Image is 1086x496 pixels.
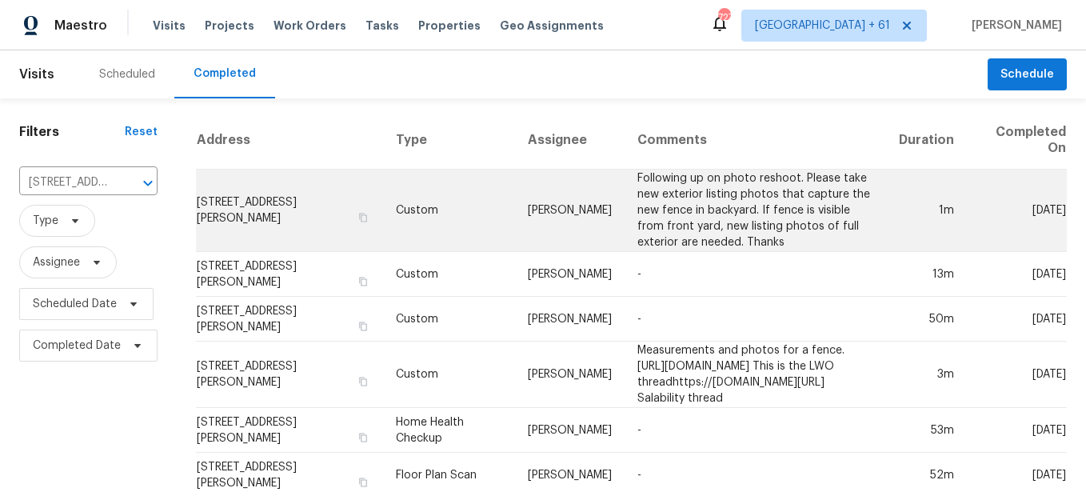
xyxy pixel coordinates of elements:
th: Duration [886,111,967,170]
button: Open [137,172,159,194]
td: [STREET_ADDRESS][PERSON_NAME] [196,408,383,453]
div: Completed [194,66,256,82]
span: Scheduled Date [33,296,117,312]
td: 53m [886,408,967,453]
span: Projects [205,18,254,34]
div: 727 [718,10,729,26]
td: Custom [383,342,515,408]
button: Copy Address [356,374,370,389]
span: Type [33,213,58,229]
td: [STREET_ADDRESS][PERSON_NAME] [196,297,383,342]
td: [DATE] [967,170,1067,252]
span: Maestro [54,18,107,34]
button: Copy Address [356,430,370,445]
span: Geo Assignments [500,18,604,34]
th: Comments [625,111,886,170]
td: [DATE] [967,408,1067,453]
td: 3m [886,342,967,408]
td: Following up on photo reshoot. Please take new exterior listing photos that capture the new fence... [625,170,886,252]
td: Custom [383,252,515,297]
th: Completed On [967,111,1067,170]
td: [PERSON_NAME] [515,297,625,342]
td: 13m [886,252,967,297]
td: 50m [886,297,967,342]
td: [DATE] [967,297,1067,342]
div: Scheduled [99,66,155,82]
td: Measurements and photos for a fence. [URL][DOMAIN_NAME] This is the LWO threadhttps://[DOMAIN_NAM... [625,342,886,408]
span: Completed Date [33,338,121,354]
span: Schedule [1000,65,1054,85]
span: Tasks [365,20,399,31]
button: Copy Address [356,475,370,490]
td: [DATE] [967,342,1067,408]
span: Work Orders [273,18,346,34]
td: 1m [886,170,967,252]
div: Reset [125,124,158,140]
span: [GEOGRAPHIC_DATA] + 61 [755,18,890,34]
td: - [625,408,886,453]
td: [PERSON_NAME] [515,170,625,252]
td: - [625,252,886,297]
td: Custom [383,297,515,342]
button: Schedule [988,58,1067,91]
input: Search for an address... [19,170,113,195]
span: Visits [19,57,54,92]
td: [STREET_ADDRESS][PERSON_NAME] [196,252,383,297]
td: [PERSON_NAME] [515,408,625,453]
td: [PERSON_NAME] [515,342,625,408]
span: Visits [153,18,186,34]
h1: Filters [19,124,125,140]
td: Home Health Checkup [383,408,515,453]
td: [PERSON_NAME] [515,252,625,297]
button: Copy Address [356,210,370,225]
span: Properties [418,18,481,34]
th: Assignee [515,111,625,170]
th: Address [196,111,383,170]
td: - [625,297,886,342]
td: [STREET_ADDRESS][PERSON_NAME] [196,170,383,252]
th: Type [383,111,515,170]
td: Custom [383,170,515,252]
td: [STREET_ADDRESS][PERSON_NAME] [196,342,383,408]
td: [DATE] [967,252,1067,297]
button: Copy Address [356,319,370,334]
span: [PERSON_NAME] [965,18,1062,34]
button: Copy Address [356,274,370,289]
span: Assignee [33,254,80,270]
